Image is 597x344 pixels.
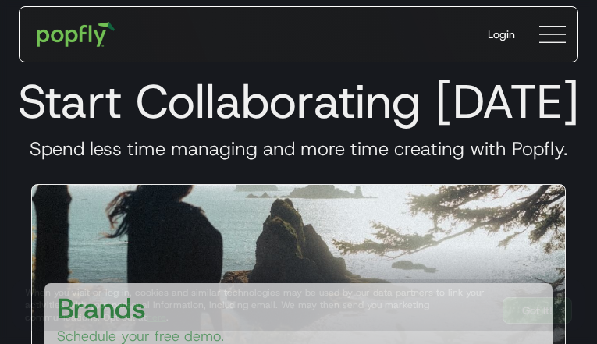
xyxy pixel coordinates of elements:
div: When you visit or log in, cookies and similar technologies may be used by our data partners to li... [25,286,490,324]
h3: Spend less time managing and more time creating with Popfly. [12,137,585,161]
a: Got It! [503,297,572,324]
h1: Start Collaborating [DATE] [12,73,585,129]
div: Login [488,27,515,42]
a: home [26,11,126,58]
a: here [147,311,166,324]
a: Login [475,14,528,55]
